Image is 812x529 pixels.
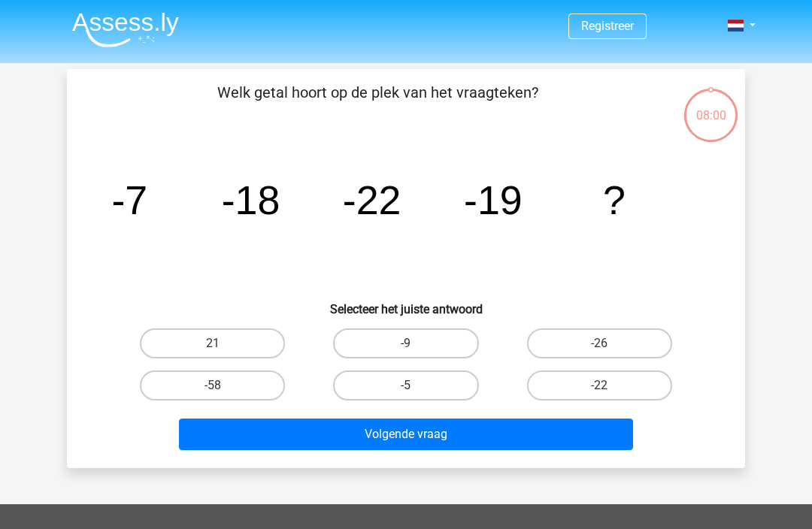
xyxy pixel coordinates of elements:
label: -58 [140,370,285,401]
img: Assessly [72,12,179,47]
tspan: -22 [343,177,401,222]
div: 08:00 [683,87,739,125]
button: Volgende vraag [179,419,634,450]
tspan: -7 [111,177,147,222]
label: -26 [527,328,672,358]
tspan: -19 [464,177,523,222]
h6: Selecteer het juiste antwoord [91,290,721,316]
tspan: -18 [222,177,280,222]
label: 21 [140,328,285,358]
label: -22 [527,370,672,401]
a: Registreer [581,19,634,33]
label: -5 [333,370,478,401]
label: -9 [333,328,478,358]
tspan: ? [603,177,626,222]
p: Welk getal hoort op de plek van het vraagteken? [91,81,665,126]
